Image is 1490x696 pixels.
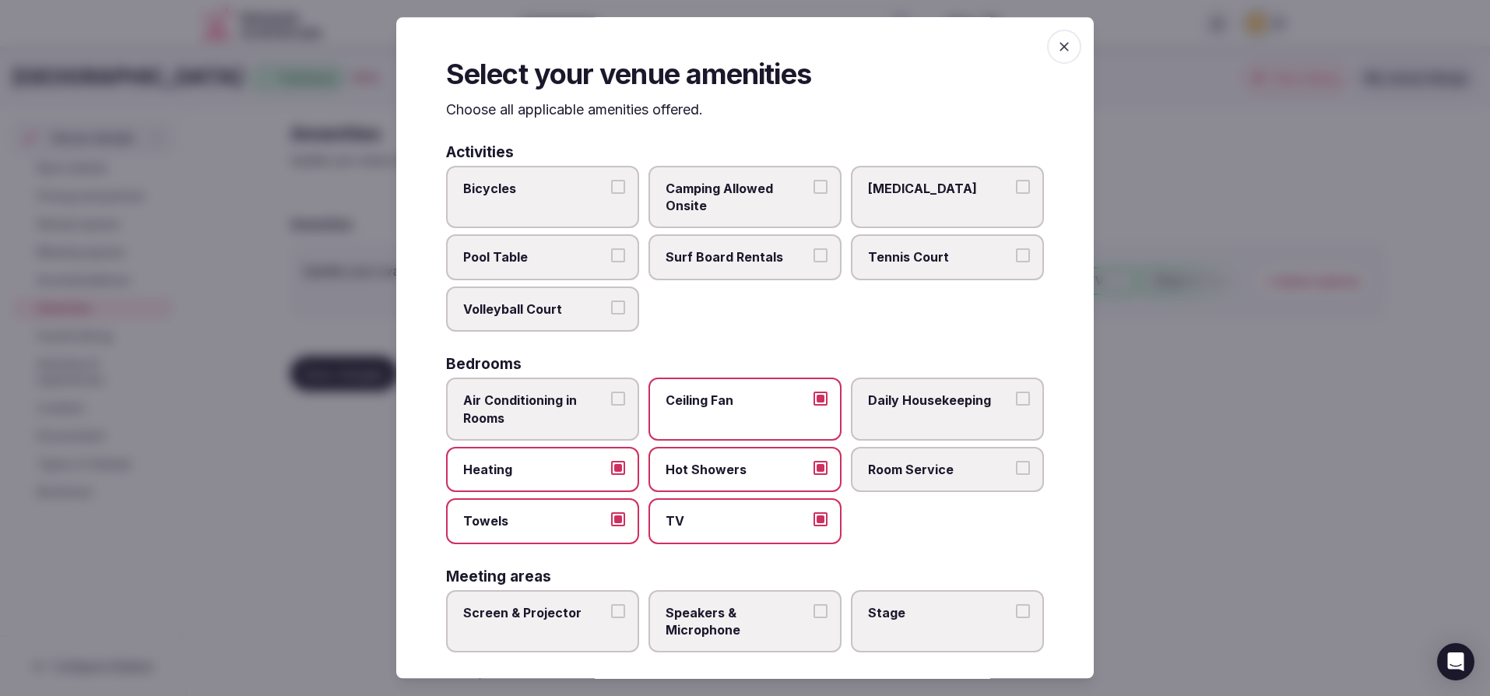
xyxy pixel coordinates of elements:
[868,249,1011,266] span: Tennis Court
[1016,461,1030,475] button: Room Service
[1016,392,1030,406] button: Daily Housekeeping
[611,513,625,527] button: Towels
[1016,249,1030,263] button: Tennis Court
[463,301,606,318] span: Volleyball Court
[463,249,606,266] span: Pool Table
[814,180,828,194] button: Camping Allowed Onsite
[446,678,547,693] h3: Public spaces
[40,40,171,53] div: Domain: [DOMAIN_NAME]
[666,604,809,639] span: Speakers & Microphone
[463,461,606,478] span: Heating
[172,92,262,102] div: Keywords by Traffic
[44,25,76,37] div: v 4.0.25
[666,461,809,478] span: Hot Showers
[611,301,625,315] button: Volleyball Court
[611,249,625,263] button: Pool Table
[463,604,606,621] span: Screen & Projector
[666,180,809,215] span: Camping Allowed Onsite
[868,604,1011,621] span: Stage
[25,40,37,53] img: website_grey.svg
[25,25,37,37] img: logo_orange.svg
[1016,180,1030,194] button: [MEDICAL_DATA]
[611,604,625,618] button: Screen & Projector
[446,54,1044,93] h2: Select your venue amenities
[666,513,809,530] span: TV
[611,461,625,475] button: Heating
[42,90,54,103] img: tab_domain_overview_orange.svg
[463,392,606,427] span: Air Conditioning in Rooms
[611,180,625,194] button: Bicycles
[446,357,522,371] h3: Bedrooms
[463,180,606,197] span: Bicycles
[463,513,606,530] span: Towels
[814,249,828,263] button: Surf Board Rentals
[814,461,828,475] button: Hot Showers
[666,249,809,266] span: Surf Board Rentals
[59,92,139,102] div: Domain Overview
[868,392,1011,409] span: Daily Housekeeping
[446,569,551,584] h3: Meeting areas
[868,180,1011,197] span: [MEDICAL_DATA]
[868,461,1011,478] span: Room Service
[1016,604,1030,618] button: Stage
[446,145,514,160] h3: Activities
[814,604,828,618] button: Speakers & Microphone
[666,392,809,409] span: Ceiling Fan
[611,392,625,406] button: Air Conditioning in Rooms
[814,392,828,406] button: Ceiling Fan
[446,100,1044,120] p: Choose all applicable amenities offered.
[155,90,167,103] img: tab_keywords_by_traffic_grey.svg
[814,513,828,527] button: TV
